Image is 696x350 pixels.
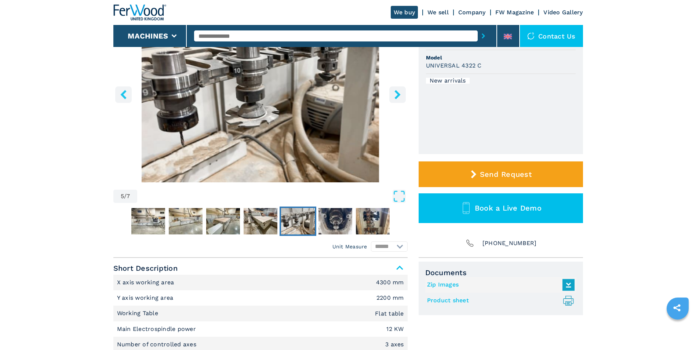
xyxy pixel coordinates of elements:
span: / [124,193,127,199]
div: Go to Slide 5 [113,4,408,182]
iframe: Chat [665,317,690,344]
p: X axis working area [117,278,176,287]
button: left-button [115,86,132,103]
img: 4b57d6b78c0955ca5d26ee24d50704f3 [206,208,240,234]
button: Send Request [419,161,583,187]
img: CNC Machine Centres With Flat Table MORBIDELLI UNIVERSAL 4322 C [113,4,408,182]
em: 4300 mm [376,280,404,285]
em: Unit Measure [332,243,367,250]
img: Contact us [527,32,535,40]
a: We sell [427,9,449,16]
span: Documents [425,268,576,277]
p: Y axis working area [117,294,175,302]
em: 3 axes [385,342,404,347]
span: Send Request [480,170,532,179]
em: 12 KW [386,326,404,332]
span: 7 [127,193,130,199]
button: Go to Slide 5 [280,207,316,236]
button: submit-button [478,28,489,44]
a: Video Gallery [543,9,583,16]
a: Product sheet [427,295,571,307]
span: Short Description [113,262,408,275]
span: Book a Live Demo [475,204,542,212]
img: 511fb55cfbf207cc1076b524361f4bcb [356,208,390,234]
span: 5 [121,193,124,199]
span: Model [426,54,576,61]
button: Go to Slide 2 [167,207,204,236]
button: Go to Slide 4 [242,207,279,236]
nav: Thumbnail Navigation [113,207,408,236]
p: Working Table [117,309,160,317]
img: be58a823afe169ec12b816da18aaba70 [318,208,352,234]
img: Phone [465,238,475,248]
button: Go to Slide 3 [205,207,241,236]
button: Machines [128,32,168,40]
img: 71daec9ceab0f888bca3b8d9b181432e [281,208,315,234]
button: Go to Slide 1 [130,207,167,236]
em: Flat table [375,311,404,317]
a: Company [458,9,486,16]
button: Go to Slide 7 [354,207,391,236]
h3: UNIVERSAL 4322 C [426,61,482,70]
img: Ferwood [113,4,166,21]
a: FW Magazine [495,9,534,16]
a: We buy [391,6,418,19]
div: Contact us [520,25,583,47]
span: [PHONE_NUMBER] [482,238,537,248]
em: 2200 mm [376,295,404,301]
a: Zip Images [427,279,571,291]
img: 020ee405b0b3742aa8507a9faaa1b2d0 [169,208,203,234]
button: Book a Live Demo [419,193,583,223]
img: 39bc1d11c124690a0129da3f84202259 [131,208,165,234]
div: New arrivals [426,78,470,84]
button: right-button [389,86,406,103]
p: Main Electrospindle power [117,325,198,333]
button: Go to Slide 6 [317,207,354,236]
a: sharethis [668,299,686,317]
img: 36f5054a5e77763309c31e27c7e28b7d [244,208,277,234]
p: Number of controlled axes [117,340,198,349]
button: Open Fullscreen [139,190,405,203]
